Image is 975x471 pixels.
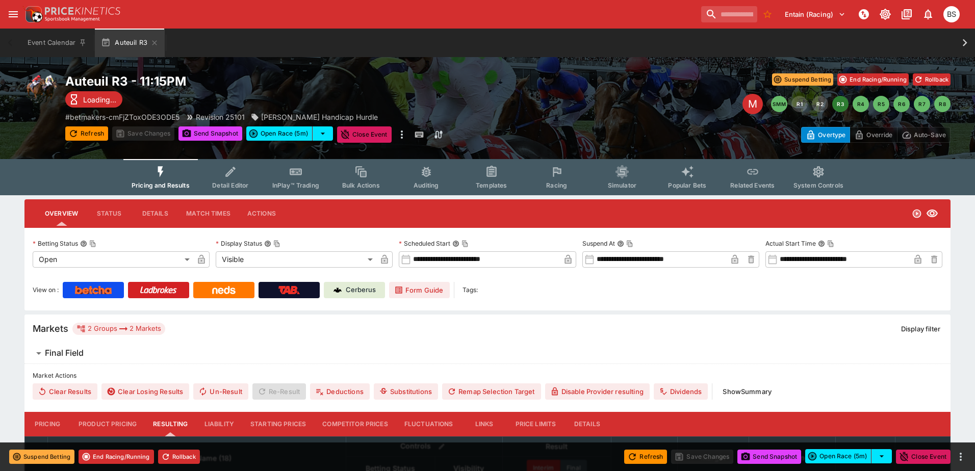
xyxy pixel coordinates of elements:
button: Copy To Clipboard [273,240,280,247]
button: NOT Connected to PK [855,5,873,23]
button: Details [564,412,610,436]
button: Select Tenant [779,6,852,22]
h6: Final Field [45,348,84,358]
p: Loading... [83,94,116,105]
button: Event Calendar [21,29,93,57]
button: Copy To Clipboard [461,240,469,247]
button: Send Snapshot [737,450,801,464]
button: Scheduled StartCopy To Clipboard [452,240,459,247]
button: Suspend Betting [9,450,74,464]
p: Auto-Save [914,129,946,140]
p: Cerberus [346,285,376,295]
button: R8 [934,96,951,112]
button: Copy To Clipboard [827,240,834,247]
button: End Racing/Running [837,73,909,86]
button: Actual Start TimeCopy To Clipboard [818,240,825,247]
button: Product Pricing [70,412,145,436]
button: Final Field [24,343,951,363]
span: Templates [476,181,507,189]
button: R7 [914,96,930,112]
p: Copy To Clipboard [65,112,179,122]
button: Copy To Clipboard [626,240,633,247]
a: Form Guide [389,282,450,298]
button: Un-Result [193,383,248,400]
div: split button [246,126,333,141]
nav: pagination navigation [771,96,951,112]
p: Betting Status [33,239,78,248]
button: select merge strategy [313,126,333,141]
p: Actual Start Time [765,239,816,248]
button: ShowSummary [716,383,778,400]
button: R5 [873,96,889,112]
span: Bulk Actions [342,181,380,189]
button: Clear Losing Results [101,383,189,400]
button: Documentation [897,5,916,23]
button: R4 [853,96,869,112]
th: Result [502,436,611,456]
button: Refresh [624,450,667,464]
button: Starting Prices [242,412,314,436]
div: Start From [801,127,951,143]
button: No Bookmarks [759,6,776,22]
div: Jack Barbe Handicap Hurdle [251,112,378,122]
input: search [701,6,757,22]
span: Re-Result [252,383,306,400]
button: Override [850,127,897,143]
button: open drawer [4,5,22,23]
span: Popular Bets [668,181,706,189]
button: Overtype [801,127,850,143]
button: Links [461,412,507,436]
span: Pricing and Results [132,181,190,189]
button: Actions [239,201,285,226]
svg: Visible [926,207,938,220]
button: Open Race (5m) [805,449,871,463]
button: R6 [893,96,910,112]
button: Substitutions [374,383,438,400]
img: PriceKinetics Logo [22,4,43,24]
img: TabNZ [278,286,300,294]
span: System Controls [793,181,843,189]
p: Revision 25101 [196,112,245,122]
button: Brendan Scoble [940,3,963,25]
button: End Racing/Running [79,450,154,464]
h5: Markets [33,323,68,334]
img: Sportsbook Management [45,17,100,21]
img: Ladbrokes [140,286,177,294]
button: Copy To Clipboard [89,240,96,247]
button: Competitor Prices [314,412,396,436]
button: Display StatusCopy To Clipboard [264,240,271,247]
p: Overtype [818,129,845,140]
button: Suspend AtCopy To Clipboard [617,240,624,247]
img: Neds [212,286,235,294]
div: Open [33,251,193,268]
svg: Open [912,208,922,219]
p: Scheduled Start [399,239,450,248]
p: Suspend At [582,239,615,248]
button: select merge strategy [871,449,892,463]
label: View on : [33,282,59,298]
button: R1 [791,96,808,112]
button: Dividends [654,383,708,400]
button: Auto-Save [897,127,951,143]
button: Overview [37,201,86,226]
button: Suspend Betting [772,73,833,86]
button: Rollback [158,450,200,464]
img: PriceKinetics [45,7,120,15]
button: Status [86,201,132,226]
button: Pricing [24,412,70,436]
button: Deductions [310,383,370,400]
div: 2 Groups 2 Markets [76,323,161,335]
div: Event type filters [123,159,852,195]
button: Notifications [919,5,937,23]
th: Controls [346,436,502,456]
p: Override [866,129,892,140]
a: Cerberus [324,282,385,298]
button: Fluctuations [396,412,461,436]
button: more [396,126,408,143]
span: Auditing [414,181,439,189]
button: Match Times [178,201,239,226]
div: split button [805,449,892,463]
img: Betcha [75,286,112,294]
button: R2 [812,96,828,112]
label: Tags: [463,282,478,298]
